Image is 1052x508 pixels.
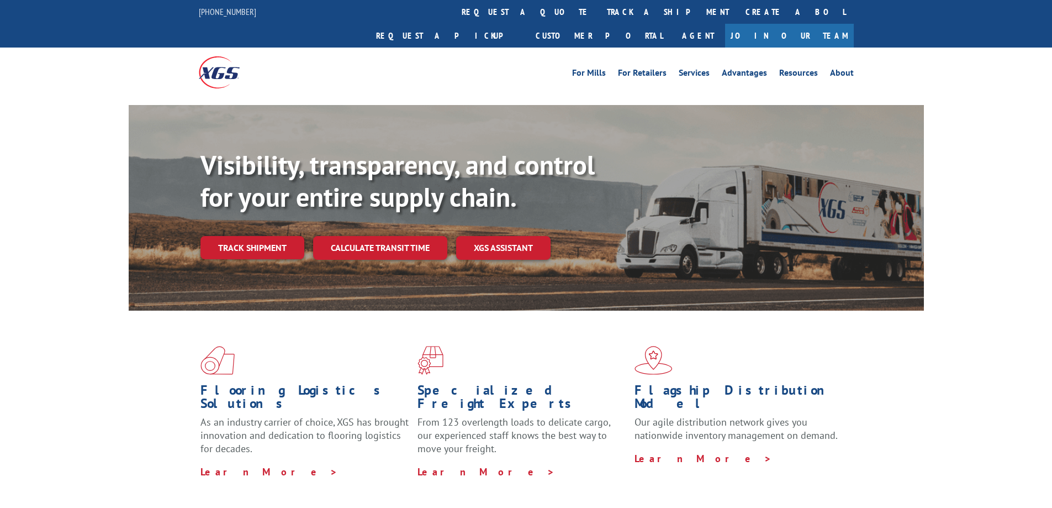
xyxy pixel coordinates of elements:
h1: Flagship Distribution Model [635,384,843,416]
a: Learn More > [417,465,555,478]
img: xgs-icon-total-supply-chain-intelligence-red [200,346,235,375]
a: Join Our Team [725,24,854,48]
a: For Mills [572,69,606,81]
h1: Specialized Freight Experts [417,384,626,416]
a: For Retailers [618,69,667,81]
a: Customer Portal [527,24,671,48]
a: Request a pickup [368,24,527,48]
span: Our agile distribution network gives you nationwide inventory management on demand. [635,416,838,442]
a: Learn More > [200,465,338,478]
a: About [830,69,854,81]
a: Calculate transit time [313,236,447,260]
b: Visibility, transparency, and control for your entire supply chain. [200,148,595,214]
a: Track shipment [200,236,304,259]
h1: Flooring Logistics Solutions [200,384,409,416]
a: Advantages [722,69,767,81]
a: Agent [671,24,725,48]
a: Learn More > [635,452,772,465]
p: From 123 overlength loads to delicate cargo, our experienced staff knows the best way to move you... [417,416,626,465]
a: Resources [779,69,818,81]
span: As an industry carrier of choice, XGS has brought innovation and dedication to flooring logistics... [200,416,409,455]
a: [PHONE_NUMBER] [199,6,256,17]
a: XGS ASSISTANT [456,236,551,260]
a: Services [679,69,710,81]
img: xgs-icon-flagship-distribution-model-red [635,346,673,375]
img: xgs-icon-focused-on-flooring-red [417,346,443,375]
